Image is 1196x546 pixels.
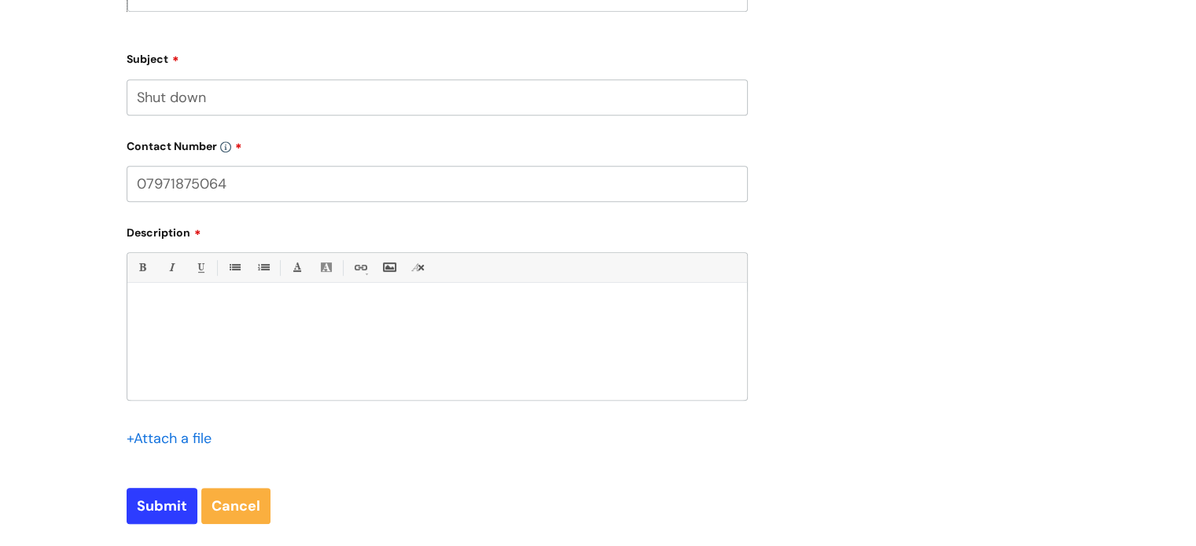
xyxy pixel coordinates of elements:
[220,141,231,152] img: info-icon.svg
[127,429,134,448] span: +
[127,488,197,524] input: Submit
[161,258,181,277] a: Italic (Ctrl-I)
[379,258,399,277] a: Insert Image...
[190,258,210,277] a: Underline(Ctrl-U)
[201,488,270,524] a: Cancel
[350,258,370,277] a: Link
[127,221,748,240] label: Description
[127,426,221,451] div: Attach a file
[287,258,307,277] a: Font Color
[224,258,244,277] a: • Unordered List (Ctrl-Shift-7)
[127,47,748,66] label: Subject
[316,258,336,277] a: Back Color
[408,258,428,277] a: Remove formatting (Ctrl-\)
[253,258,273,277] a: 1. Ordered List (Ctrl-Shift-8)
[127,134,748,153] label: Contact Number
[132,258,152,277] a: Bold (Ctrl-B)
